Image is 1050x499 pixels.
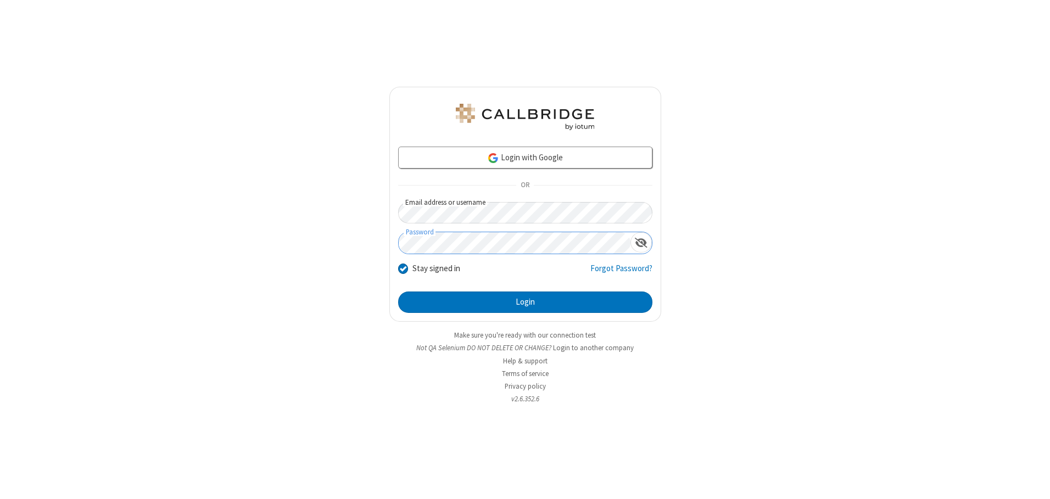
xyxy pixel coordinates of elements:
a: Login with Google [398,147,652,169]
a: Help & support [503,356,548,366]
a: Privacy policy [505,382,546,391]
input: Password [399,232,630,254]
img: google-icon.png [487,152,499,164]
span: OR [516,178,534,193]
a: Make sure you're ready with our connection test [454,330,596,340]
input: Email address or username [398,202,652,223]
button: Login to another company [553,343,634,353]
label: Stay signed in [412,262,460,275]
a: Terms of service [502,369,549,378]
li: Not QA Selenium DO NOT DELETE OR CHANGE? [389,343,661,353]
li: v2.6.352.6 [389,394,661,404]
button: Login [398,291,652,313]
div: Show password [630,232,652,253]
img: QA Selenium DO NOT DELETE OR CHANGE [454,104,596,130]
a: Forgot Password? [590,262,652,283]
